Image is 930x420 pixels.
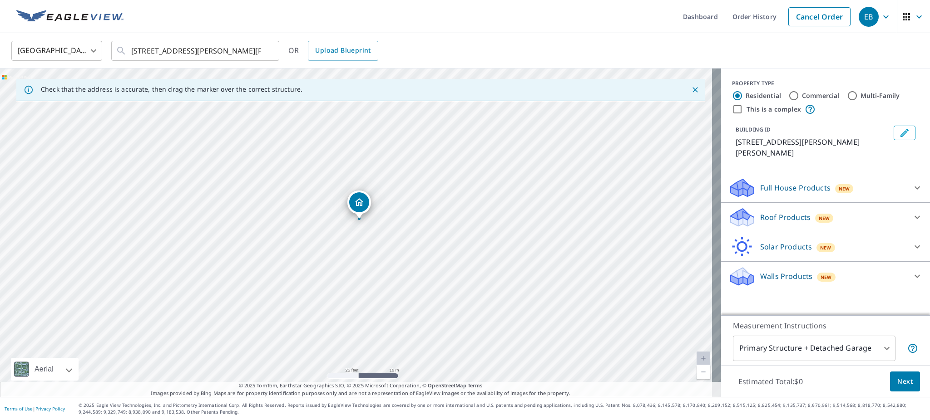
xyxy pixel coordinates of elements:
[728,265,923,287] div: Walls ProductsNew
[728,206,923,228] div: Roof ProductsNew
[35,405,65,412] a: Privacy Policy
[347,190,371,219] div: Dropped pin, building 1, Residential property, 2010 Boquet Rd Jeannette, PA 15644
[819,215,830,222] span: New
[728,177,923,199] div: Full House ProductsNew
[760,241,812,252] p: Solar Products
[736,126,771,133] p: BUILDING ID
[315,45,371,56] span: Upload Blueprint
[697,365,710,379] a: Current Level 20, Zoom Out
[733,336,895,361] div: Primary Structure + Detached Garage
[760,182,831,193] p: Full House Products
[131,38,261,63] input: Search by address or latitude-longitude
[736,137,890,158] p: [STREET_ADDRESS][PERSON_NAME][PERSON_NAME]
[861,91,900,100] label: Multi-Family
[733,320,918,331] p: Measurement Instructions
[239,382,483,390] span: © 2025 TomTom, Earthstar Geographics SIO, © 2025 Microsoft Corporation, ©
[802,91,840,100] label: Commercial
[79,402,925,415] p: © 2025 Eagle View Technologies, Inc. and Pictometry International Corp. All Rights Reserved. Repo...
[746,91,781,100] label: Residential
[821,273,832,281] span: New
[859,7,879,27] div: EB
[728,236,923,258] div: Solar ProductsNew
[897,376,913,387] span: Next
[788,7,851,26] a: Cancel Order
[5,406,65,411] p: |
[731,371,810,391] p: Estimated Total: $0
[732,79,919,88] div: PROPERTY TYPE
[428,382,466,389] a: OpenStreetMap
[16,10,124,24] img: EV Logo
[697,352,710,365] a: Current Level 20, Zoom In Disabled
[11,38,102,63] div: [GEOGRAPHIC_DATA]
[820,244,831,251] span: New
[894,126,915,140] button: Edit building 1
[760,212,811,223] p: Roof Products
[760,271,812,282] p: Walls Products
[747,105,801,114] label: This is a complex
[5,405,33,412] a: Terms of Use
[288,41,378,61] div: OR
[32,358,56,381] div: Aerial
[839,185,850,192] span: New
[689,84,701,96] button: Close
[890,371,920,392] button: Next
[907,343,918,354] span: Your report will include the primary structure and a detached garage if one exists.
[41,85,302,93] p: Check that the address is accurate, then drag the marker over the correct structure.
[468,382,483,389] a: Terms
[308,41,378,61] a: Upload Blueprint
[11,358,79,381] div: Aerial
